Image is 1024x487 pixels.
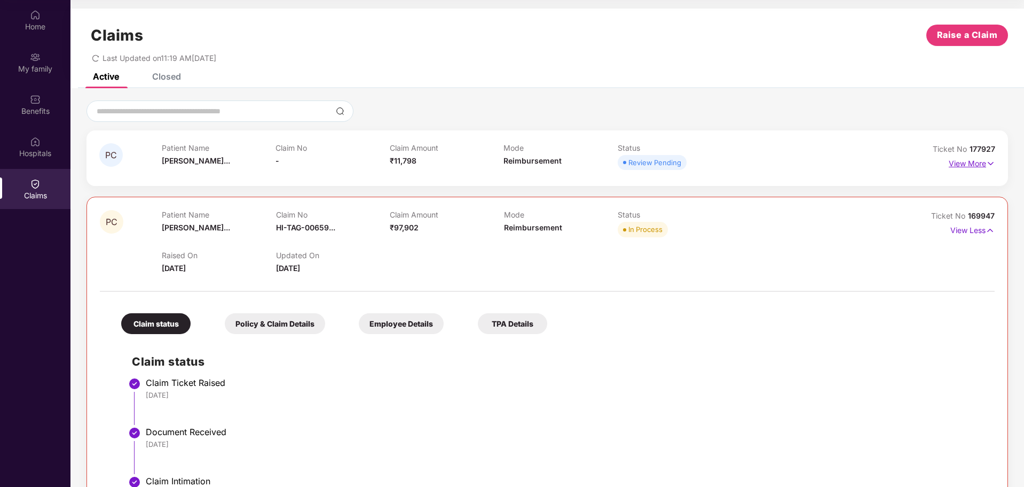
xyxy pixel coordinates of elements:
span: [PERSON_NAME]... [162,223,230,232]
p: Patient Name [162,210,275,219]
span: ₹97,902 [390,223,419,232]
div: Active [93,71,119,82]
img: svg+xml;base64,PHN2ZyBpZD0iU3RlcC1Eb25lLTMyeDMyIiB4bWxucz0iaHR0cDovL3d3dy53My5vcmcvMjAwMC9zdmciIH... [128,427,141,439]
img: svg+xml;base64,PHN2ZyBpZD0iSG9zcGl0YWxzIiB4bWxucz0iaHR0cDovL3d3dy53My5vcmcvMjAwMC9zdmciIHdpZHRoPS... [30,136,41,147]
div: Claim Intimation [146,476,984,486]
img: svg+xml;base64,PHN2ZyB4bWxucz0iaHR0cDovL3d3dy53My5vcmcvMjAwMC9zdmciIHdpZHRoPSIxNyIgaGVpZ2h0PSIxNy... [986,225,995,236]
span: PC [106,218,117,227]
span: [DATE] [276,264,300,273]
span: Last Updated on 11:19 AM[DATE] [103,53,216,63]
span: 177927 [970,144,995,153]
p: View More [949,155,995,169]
p: Claim Amount [390,143,504,152]
img: svg+xml;base64,PHN2ZyBpZD0iSG9tZSIgeG1sbnM9Imh0dHA6Ly93d3cudzMub3JnLzIwMDAvc3ZnIiB3aWR0aD0iMjAiIG... [30,10,41,20]
p: Status [618,210,731,219]
div: Claim Ticket Raised [146,377,984,388]
img: svg+xml;base64,PHN2ZyBpZD0iU3RlcC1Eb25lLTMyeDMyIiB4bWxucz0iaHR0cDovL3d3dy53My5vcmcvMjAwMC9zdmciIH... [128,377,141,390]
span: [DATE] [162,264,186,273]
h2: Claim status [132,353,984,370]
div: Review Pending [628,157,681,168]
p: Patient Name [162,143,276,152]
span: Ticket No [933,144,970,153]
span: redo [92,53,99,63]
span: ₹11,798 [390,156,416,165]
p: Updated On [276,251,390,260]
div: Closed [152,71,181,82]
span: HI-TAG-00659... [276,223,335,232]
p: Raised On [162,251,275,260]
span: Reimbursement [504,223,562,232]
div: [DATE] [146,439,984,449]
div: Employee Details [359,313,444,334]
img: svg+xml;base64,PHN2ZyBpZD0iQ2xhaW0iIHhtbG5zPSJodHRwOi8vd3d3LnczLm9yZy8yMDAwL3N2ZyIgd2lkdGg9IjIwIi... [30,179,41,189]
button: Raise a Claim [926,25,1008,46]
h1: Claims [91,26,143,44]
div: TPA Details [478,313,547,334]
p: Claim No [276,210,390,219]
p: Claim No [275,143,390,152]
div: [DATE] [146,390,984,400]
span: 169947 [968,211,995,220]
p: Status [618,143,732,152]
span: Ticket No [931,211,968,220]
span: - [275,156,279,165]
img: svg+xml;base64,PHN2ZyB4bWxucz0iaHR0cDovL3d3dy53My5vcmcvMjAwMC9zdmciIHdpZHRoPSIxNyIgaGVpZ2h0PSIxNy... [986,158,995,169]
span: [PERSON_NAME]... [162,156,230,165]
div: Policy & Claim Details [225,313,325,334]
span: PC [105,151,117,160]
img: svg+xml;base64,PHN2ZyB3aWR0aD0iMjAiIGhlaWdodD0iMjAiIHZpZXdCb3g9IjAgMCAyMCAyMCIgZmlsbD0ibm9uZSIgeG... [30,52,41,63]
p: View Less [950,222,995,236]
span: Reimbursement [503,156,562,165]
div: Document Received [146,427,984,437]
span: Raise a Claim [937,28,998,42]
div: Claim status [121,313,191,334]
p: Claim Amount [390,210,503,219]
p: Mode [503,143,618,152]
img: svg+xml;base64,PHN2ZyBpZD0iU2VhcmNoLTMyeDMyIiB4bWxucz0iaHR0cDovL3d3dy53My5vcmcvMjAwMC9zdmciIHdpZH... [336,107,344,115]
img: svg+xml;base64,PHN2ZyBpZD0iQmVuZWZpdHMiIHhtbG5zPSJodHRwOi8vd3d3LnczLm9yZy8yMDAwL3N2ZyIgd2lkdGg9Ij... [30,94,41,105]
p: Mode [504,210,618,219]
div: In Process [628,224,663,235]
